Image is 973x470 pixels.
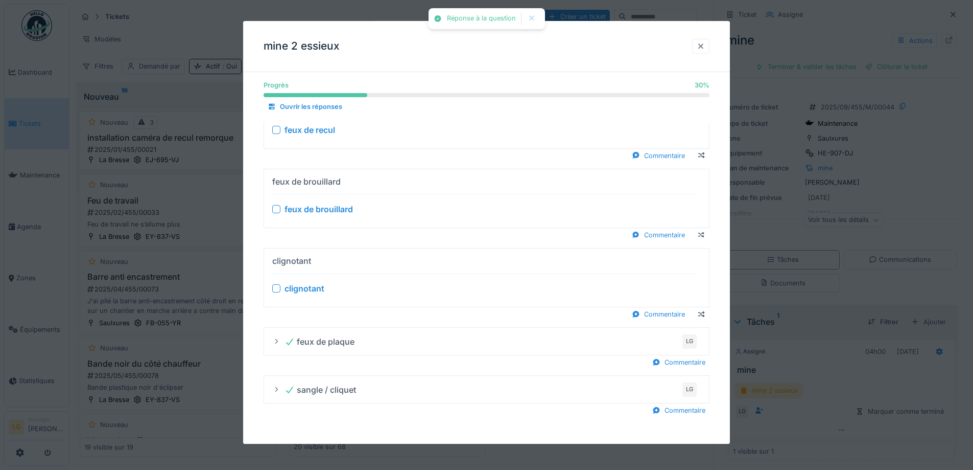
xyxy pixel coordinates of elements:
summary: feux de recul feux de recul [268,94,705,144]
summary: feux de brouillard feux de brouillard [268,173,705,223]
div: Commentaire [648,404,709,417]
div: sangle / cliquet [284,384,356,396]
summary: feux de plaqueLG [268,332,705,351]
div: feux de brouillard [272,175,341,188]
div: feux de recul [284,124,335,136]
progress: 30 % [264,94,709,98]
div: Ouvrir les réponses [264,100,346,114]
div: Progrès [264,80,289,90]
summary: clignotant clignotant [268,253,705,303]
div: feux de brouillard [284,203,353,215]
div: feux de plaque [284,335,354,348]
summary: sangle / cliquetLG [268,381,705,399]
div: Réponse à la question [447,14,516,23]
div: LG [682,383,697,397]
div: LG [682,334,697,349]
div: clignotant [272,255,311,267]
div: clignotant [284,282,324,295]
h3: mine 2 essieux [264,40,340,53]
div: Commentaire [628,149,689,163]
div: 30 % [695,80,709,90]
div: Commentaire [648,355,709,369]
div: Commentaire [628,307,689,321]
div: Commentaire [628,228,689,242]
